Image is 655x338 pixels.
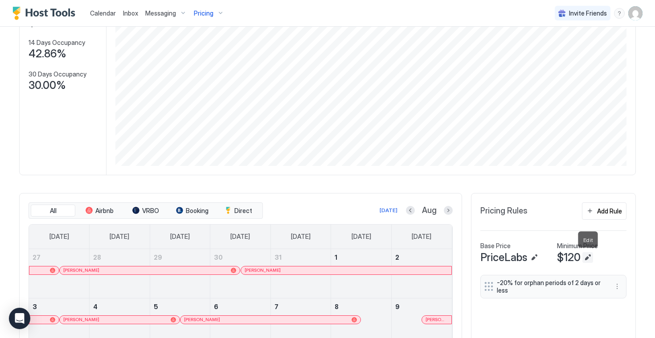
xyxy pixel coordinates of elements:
button: Direct [216,205,261,217]
div: User profile [628,6,643,20]
a: Monday [101,225,138,249]
span: 14 Days Occupancy [29,39,85,47]
span: VRBO [142,207,159,215]
div: Open Intercom Messenger [9,308,30,329]
a: August 5, 2025 [150,298,210,315]
button: [DATE] [378,205,399,216]
span: Inbox [123,9,138,17]
span: All [50,207,57,215]
a: August 7, 2025 [271,298,331,315]
span: Pricing [194,9,213,17]
span: [DATE] [230,233,250,241]
button: Add Rule [582,202,626,220]
span: 3 [33,303,37,310]
a: Wednesday [221,225,259,249]
button: Edit [582,252,593,263]
a: Inbox [123,8,138,18]
a: Calendar [90,8,116,18]
span: [DATE] [291,233,311,241]
span: [PERSON_NAME] [184,317,220,322]
span: $120 [557,251,581,264]
span: 9 [395,303,400,310]
span: [PERSON_NAME] [63,317,99,322]
span: [DATE] [352,233,371,241]
span: [PERSON_NAME] [245,267,281,273]
div: [PERSON_NAME] [63,267,236,273]
button: All [31,205,75,217]
span: PriceLabs [480,251,527,264]
span: Aug [422,205,437,216]
a: July 27, 2025 [29,249,89,266]
span: Edit [583,237,593,243]
span: [PERSON_NAME] [63,267,99,273]
div: [PERSON_NAME] [245,267,448,273]
button: Booking [170,205,214,217]
a: Tuesday [161,225,199,249]
span: 29 [154,253,162,261]
a: July 28, 2025 [90,249,150,266]
span: 5 [154,303,158,310]
button: More options [612,281,622,292]
a: August 3, 2025 [29,298,89,315]
span: Messaging [145,9,176,17]
span: Direct [234,207,252,215]
td: August 1, 2025 [331,249,392,298]
button: Previous month [406,206,415,215]
span: [DATE] [412,233,431,241]
span: Base Price [480,242,511,250]
button: Airbnb [77,205,122,217]
span: 1 [335,253,337,261]
span: 30.00% [29,79,66,92]
div: menu [612,281,622,292]
a: August 1, 2025 [331,249,391,266]
div: [DATE] [380,206,397,214]
span: 30 [214,253,223,261]
span: 27 [33,253,41,261]
a: August 4, 2025 [90,298,150,315]
td: July 31, 2025 [270,249,331,298]
span: 30 Days Occupancy [29,70,86,78]
span: 31 [274,253,282,261]
div: Add Rule [597,206,622,216]
td: July 29, 2025 [150,249,210,298]
div: tab-group [29,202,263,219]
span: Minimum Price [557,242,598,250]
td: July 27, 2025 [29,249,90,298]
td: July 30, 2025 [210,249,271,298]
button: Edit [529,252,540,263]
a: July 31, 2025 [271,249,331,266]
span: Booking [186,207,209,215]
a: July 30, 2025 [210,249,270,266]
a: August 8, 2025 [331,298,391,315]
a: July 29, 2025 [150,249,210,266]
span: Pricing Rules [480,206,528,216]
a: Host Tools Logo [12,7,79,20]
div: menu [614,8,625,19]
div: [PERSON_NAME] [184,317,357,322]
span: 7 [274,303,278,310]
button: VRBO [123,205,168,217]
a: August 9, 2025 [392,298,452,315]
span: 42.86% [29,47,66,60]
span: 4 [93,303,98,310]
span: [PERSON_NAME] [426,317,448,322]
span: -20% for orphan periods of 2 days or less [497,279,603,294]
span: [DATE] [49,233,69,241]
span: Airbnb [95,207,114,215]
td: July 28, 2025 [90,249,150,298]
a: Sunday [41,225,78,249]
span: 2 [395,253,399,261]
a: Saturday [403,225,440,249]
span: 6 [214,303,218,310]
span: 28 [93,253,101,261]
span: [DATE] [170,233,190,241]
span: Invite Friends [569,9,607,17]
div: [PERSON_NAME] [63,317,176,322]
button: Next month [444,206,453,215]
span: [DATE] [110,233,129,241]
a: Thursday [282,225,319,249]
td: August 2, 2025 [391,249,452,298]
span: 8 [335,303,339,310]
